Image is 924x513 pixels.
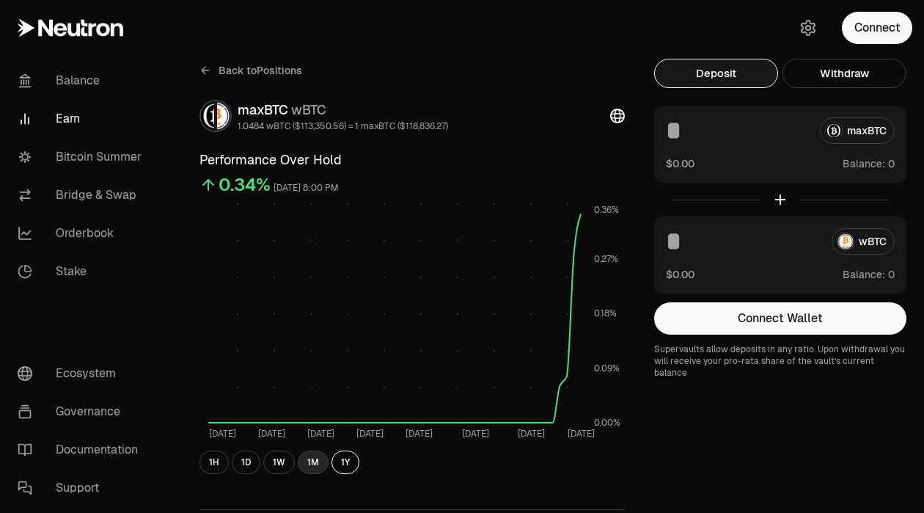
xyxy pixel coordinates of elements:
tspan: [DATE] [518,428,545,440]
a: Bridge & Swap [6,176,158,214]
a: Documentation [6,431,158,469]
span: Back to Positions [219,63,302,78]
tspan: [DATE] [406,428,433,440]
div: 0.34% [219,173,271,197]
tspan: 0.36% [594,204,619,216]
tspan: [DATE] [568,428,595,440]
img: maxBTC Logo [201,101,214,131]
a: Ecosystem [6,354,158,393]
button: 1W [263,451,295,474]
tspan: [DATE] [209,428,236,440]
button: Withdraw [782,59,906,88]
button: Connect [842,12,912,44]
span: Balance: [843,267,885,282]
span: Balance: [843,156,885,171]
button: 1H [199,451,229,474]
tspan: [DATE] [258,428,285,440]
a: Back toPositions [199,59,302,82]
button: $0.00 [666,266,694,282]
a: Balance [6,62,158,100]
tspan: 0.00% [594,417,620,429]
tspan: 0.09% [594,363,620,374]
tspan: 0.27% [594,253,618,265]
a: Governance [6,393,158,431]
p: Supervaults allow deposits in any ratio. Upon withdrawal you will receive your pro-rata share of ... [654,343,906,379]
button: 1Y [331,451,359,474]
div: [DATE] 8:00 PM [274,180,339,197]
button: 1M [298,451,329,474]
h3: Performance Over Hold [199,150,625,170]
tspan: [DATE] [307,428,334,440]
div: 1.0484 wBTC ($113,350.56) = 1 maxBTC ($118,836.27) [238,120,448,132]
a: Bitcoin Summer [6,138,158,176]
button: Connect Wallet [654,302,906,335]
button: 1D [232,451,260,474]
a: Support [6,469,158,507]
button: Deposit [654,59,778,88]
button: $0.00 [666,156,694,171]
tspan: [DATE] [462,428,489,440]
a: Earn [6,100,158,138]
div: maxBTC [238,100,448,120]
img: wBTC Logo [217,101,230,131]
tspan: [DATE] [356,428,384,440]
a: Orderbook [6,214,158,252]
span: wBTC [291,101,326,118]
a: Stake [6,252,158,291]
tspan: 0.18% [594,308,617,319]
